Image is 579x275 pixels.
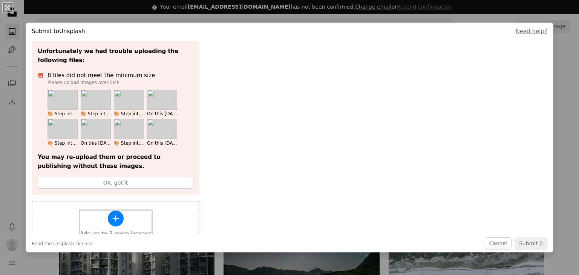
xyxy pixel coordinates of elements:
div: On this Ganesh Chaturthi, may Lord Ganesha bless you with wisdom, creativity, and the power to t.jpg [147,141,177,147]
button: OK, got it [38,177,193,189]
img: 027d452f-8656-4ce4-9984-3ef8fe5fb3fb [47,90,78,110]
div: 🎨 Step into the world of creativity where imagination meets technology!At ZICA Pitampura, we he.jpg [47,141,78,147]
div: 🎨 Step into the world of creativity where imagination meets technology!At ZICA Pitampura, we he.jpg [114,141,144,147]
p: 8 files did not meet the minimum size [47,71,193,80]
div: 🎨 Step into the world of creativity where imagination meets technology!At ZICA Pitampura, we he.jpg [114,111,144,117]
img: e1024d0b-8053-437e-b3d4-b4f9a9a1db02 [147,119,177,139]
img: 44f12934-df8e-48bb-b037-fc6f690ed1e1 [81,119,111,139]
button: Submit 0 [515,237,547,249]
img: a7ce4e04-b61a-4c2c-a6d6-5624e00c1fcb [47,119,78,139]
div: On this Ganesh Chaturthi, may Lord Ganesha bless you with wisdom, creativity, and the power to t.jpg [147,111,177,117]
button: Add up to 2 more images [80,211,152,238]
a: Read the Unsplash License [32,241,92,247]
img: 7cc6f752-81ff-4fce-9b6c-519f959c3745 [114,119,144,139]
button: Cancel [485,237,512,249]
img: 74ca6414-1102-4b3c-95e1-665d8fab515f [147,90,177,110]
p: Please upload images over 5MP [47,80,193,86]
div: 🎨 Step into the world of creativity where imagination meets technology!At ZICA Pitampura, we he.jpg [81,111,111,117]
a: Need help? [516,28,547,35]
p: You may re-upload them or proceed to publishing without these images. [38,153,193,171]
p: Unfortunately we had trouble uploading the following files: [38,47,193,65]
h4: Submit to Unsplash [32,27,85,36]
img: ec988a48-7482-4144-a9d6-19546908bb77 [81,90,111,110]
div: 🎨 Step into the world of creativity where imagination meets technology!At ZICA Pitampura, we he.jpg [47,111,78,117]
img: 6b9352ce-5d5e-4523-afc7-731708df1756 [114,90,144,110]
div: On this Ganesh Chaturthi, may Lord Ganesha bless you with wisdom, creativity, and the power to t.jpg [81,141,111,147]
